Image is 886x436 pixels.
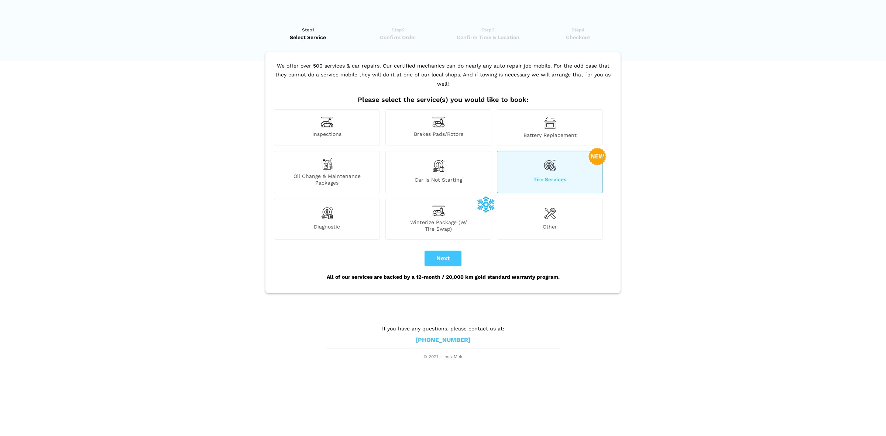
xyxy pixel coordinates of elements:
p: If you have any questions, please contact us at: [327,325,559,333]
span: Confirm Time & Location [445,34,530,41]
span: © 2021 - instaMek [327,354,559,360]
button: Next [425,251,461,266]
h2: Please select the service(s) you would like to book: [272,96,614,104]
span: Winterize Package (W/ Tire Swap) [386,219,491,232]
span: Inspections [274,131,380,138]
span: Brakes Pads/Rotors [386,131,491,138]
span: Diagnostic [274,223,380,232]
span: Select Service [265,34,351,41]
a: [PHONE_NUMBER] [416,336,470,344]
a: Step2 [356,26,441,41]
span: Confirm Order [356,34,441,41]
span: Checkout [535,34,621,41]
span: Other [497,223,602,232]
a: Step1 [265,26,351,41]
span: Tire Services [497,176,602,186]
span: Battery Replacement [497,132,602,138]
span: Oil Change & Maintenance Packages [274,173,380,186]
div: All of our services are backed by a 12-month / 20,000 km gold standard warranty program. [272,266,614,288]
p: We offer over 500 services & car repairs. Our certified mechanics can do nearly any auto repair j... [272,61,614,96]
span: Car is not starting [386,176,491,186]
img: winterize-icon_1.png [477,195,495,213]
a: Step3 [445,26,530,41]
img: new-badge-2-48.png [588,148,606,165]
a: Step4 [535,26,621,41]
